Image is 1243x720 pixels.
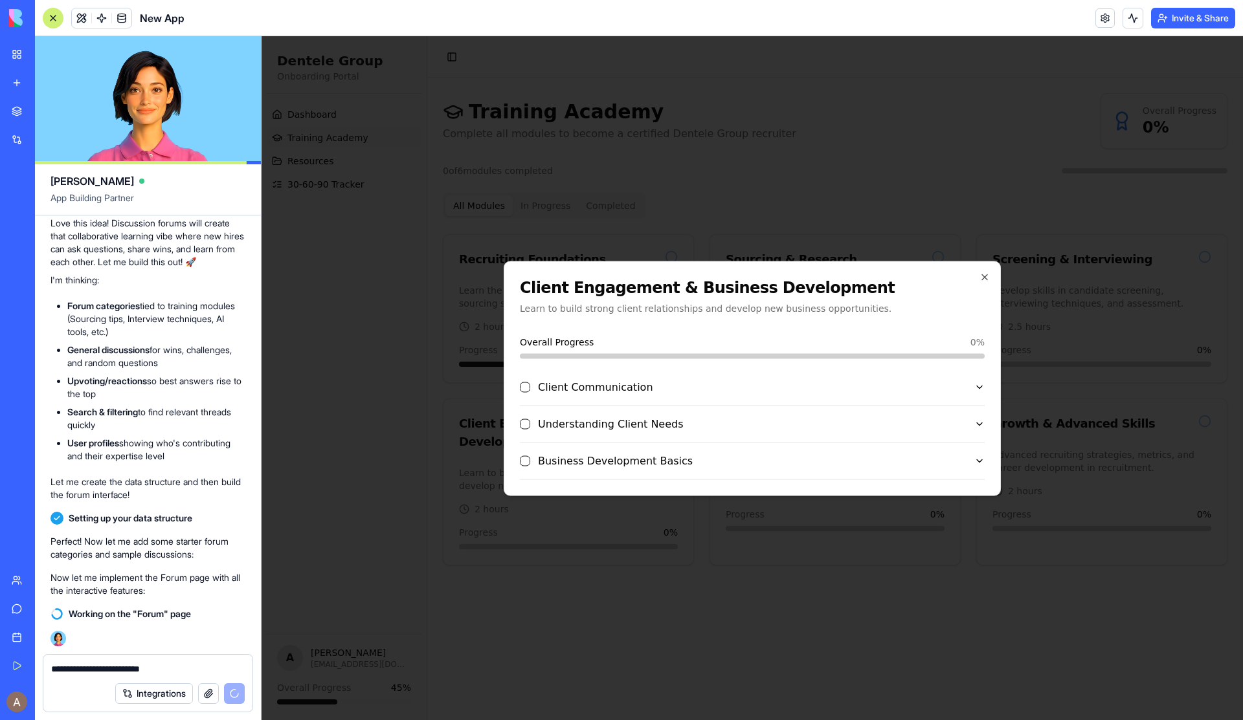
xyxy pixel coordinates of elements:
span: Client Communication [276,343,392,358]
img: Ella_00000_wcx2te.png [50,631,66,646]
p: I'm thinking: [50,274,245,287]
img: ACg8ocJV6D3_6rN2XWQ9gC4Su6cEn1tsy63u5_3HgxpMOOOGh7gtYg=s96-c [6,692,27,712]
p: Love this idea! Discussion forums will create that collaborative learning vibe where new hires ca... [50,217,245,268]
span: Overall Progress [258,299,332,312]
span: Business Development Basics [276,417,431,432]
button: Integrations [115,683,193,704]
span: App Building Partner [50,191,245,215]
strong: Forum categories [67,300,140,311]
span: Setting up your data structure [69,512,192,525]
button: Business Development Basics [258,406,723,442]
img: logo [9,9,89,27]
button: Invite & Share [1151,8,1235,28]
button: Understanding Client Needs [258,369,723,406]
p: Learn to build strong client relationships and develop new business opportunities. [258,265,723,278]
strong: User profiles [67,437,119,448]
span: Understanding Client Needs [276,380,422,395]
span: [PERSON_NAME] [50,173,134,189]
strong: Search & filtering [67,406,138,417]
span: New App [140,10,185,26]
p: Let me create the data structure and then build the forum interface! [50,475,245,501]
li: so best answers rise to the top [67,375,245,400]
li: tied to training modules (Sourcing tips, Interview techniques, AI tools, etc.) [67,300,245,338]
strong: Upvoting/reactions [67,375,147,386]
p: Now let me implement the Forum page with all the interactive features: [50,571,245,597]
strong: General discussions [67,344,150,355]
li: to find relevant threads quickly [67,406,245,431]
h2: Client Engagement & Business Development [258,241,723,261]
li: for wins, challenges, and random questions [67,344,245,369]
li: showing who's contributing and their expertise level [67,437,245,463]
span: Working on the "Forum" page [69,607,191,620]
button: Client Communication [258,333,723,369]
span: 0 % [709,299,723,312]
p: Perfect! Now let me add some starter forum categories and sample discussions: [50,535,245,561]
